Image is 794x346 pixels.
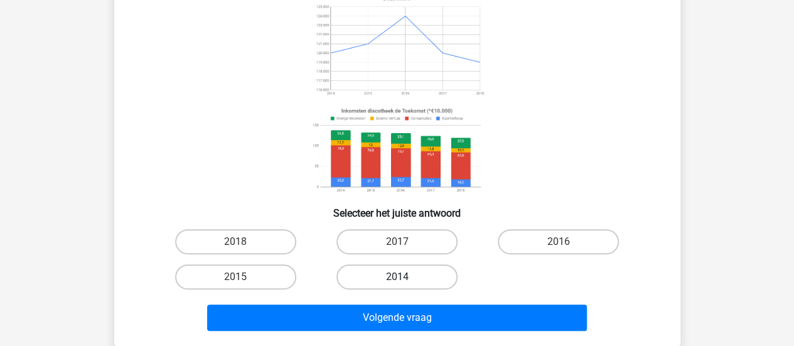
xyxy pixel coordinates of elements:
button: Volgende vraag [207,305,587,331]
label: 2018 [175,229,296,254]
label: 2014 [336,264,458,289]
label: 2017 [336,229,458,254]
label: 2015 [175,264,296,289]
label: 2016 [498,229,619,254]
h6: Selecteer het juiste antwoord [134,197,660,219]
